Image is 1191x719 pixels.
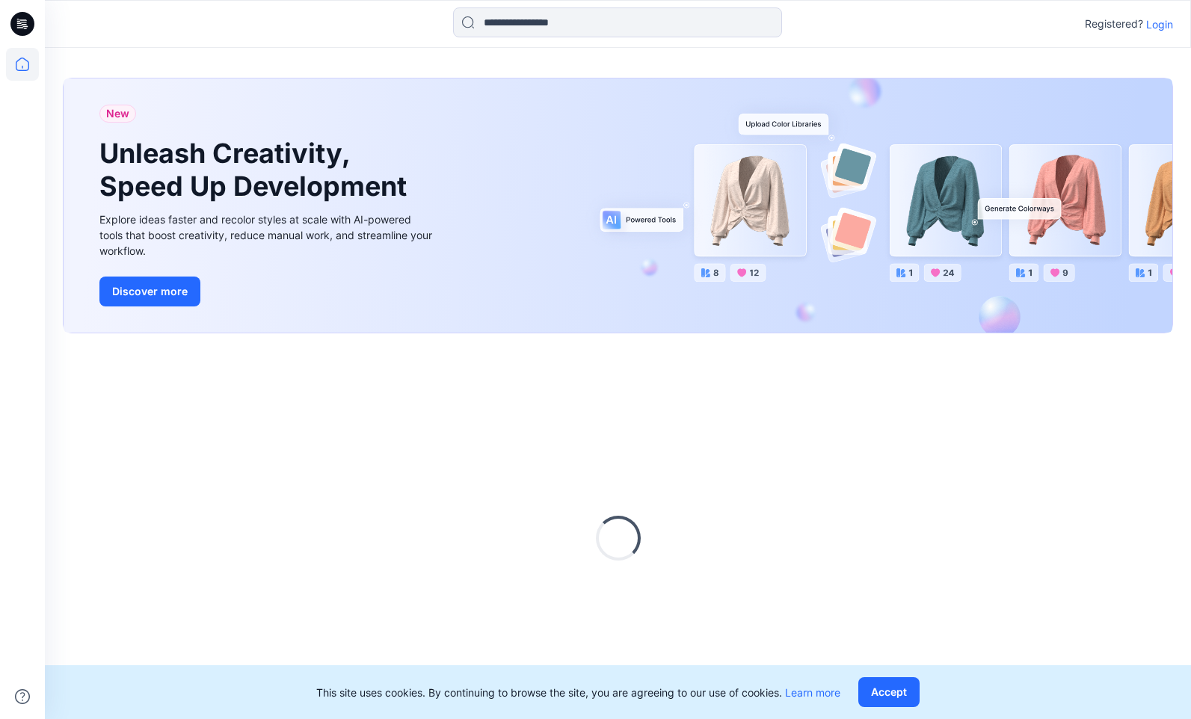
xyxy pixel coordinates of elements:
a: Learn more [785,686,840,699]
p: Registered? [1085,15,1143,33]
button: Discover more [99,277,200,306]
p: This site uses cookies. By continuing to browse the site, you are agreeing to our use of cookies. [316,685,840,700]
span: New [106,105,129,123]
p: Login [1146,16,1173,32]
button: Accept [858,677,920,707]
h1: Unleash Creativity, Speed Up Development [99,138,413,202]
div: Explore ideas faster and recolor styles at scale with AI-powered tools that boost creativity, red... [99,212,436,259]
a: Discover more [99,277,436,306]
